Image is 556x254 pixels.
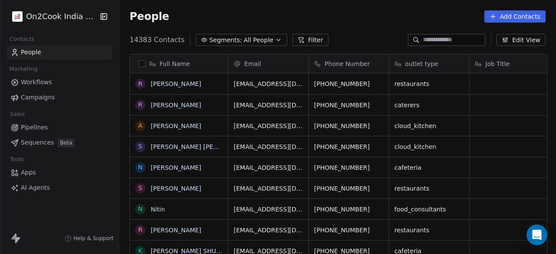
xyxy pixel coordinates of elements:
span: Sequences [21,138,54,147]
span: [PHONE_NUMBER] [314,184,384,193]
span: cloud_kitchen [394,142,464,151]
span: [PHONE_NUMBER] [314,205,384,214]
div: S [139,142,142,151]
span: AI Agents [21,183,50,192]
span: Phone Number [324,59,370,68]
span: cafeteria [394,163,464,172]
a: SequencesBeta [7,135,112,150]
span: food_consultants [394,205,464,214]
span: [EMAIL_ADDRESS][DOMAIN_NAME] [234,122,303,130]
a: [PERSON_NAME] [151,80,201,87]
span: Apps [21,168,36,177]
span: Job Title [485,59,510,68]
span: [EMAIL_ADDRESS][DOMAIN_NAME] [234,226,303,234]
a: AI Agents [7,181,112,195]
span: Campaigns [21,93,55,102]
button: Add Contacts [484,10,546,23]
a: [PERSON_NAME] [151,227,201,234]
span: People [21,48,41,57]
span: Full Name [159,59,190,68]
a: [PERSON_NAME] [151,185,201,192]
div: N [138,163,142,172]
a: Nitin [151,206,165,213]
span: [EMAIL_ADDRESS][DOMAIN_NAME] [234,184,303,193]
span: [EMAIL_ADDRESS][DOMAIN_NAME] [234,79,303,88]
div: Full Name [130,54,228,73]
span: restaurants [394,184,464,193]
span: Email [244,59,261,68]
span: On2Cook India Pvt. Ltd. [26,11,98,22]
a: [PERSON_NAME] [151,164,201,171]
span: 14383 Contacts [129,35,185,45]
span: Tools [6,153,27,166]
span: Segments: [209,36,242,45]
span: outlet type [405,59,438,68]
span: People [129,10,169,23]
a: Pipelines [7,120,112,135]
span: [PHONE_NUMBER] [314,122,384,130]
button: On2Cook India Pvt. Ltd. [10,9,94,24]
span: Help & Support [73,235,113,242]
span: Pipelines [21,123,48,132]
span: [EMAIL_ADDRESS][DOMAIN_NAME] [234,142,303,151]
a: [PERSON_NAME] [151,102,201,109]
a: People [7,45,112,59]
span: Workflows [21,78,52,87]
span: [EMAIL_ADDRESS][DOMAIN_NAME] [234,205,303,214]
span: cloud_kitchen [394,122,464,130]
span: [EMAIL_ADDRESS][DOMAIN_NAME] [234,163,303,172]
div: Job Title [470,54,549,73]
span: restaurants [394,226,464,234]
a: Help & Support [65,235,113,242]
span: [PHONE_NUMBER] [314,101,384,109]
div: Phone Number [309,54,389,73]
span: Sales [6,108,29,121]
div: N [138,205,142,214]
span: [PHONE_NUMBER] [314,79,384,88]
span: [PHONE_NUMBER] [314,142,384,151]
div: Email [228,54,308,73]
a: Apps [7,165,112,180]
span: Contacts [6,33,38,46]
div: Open Intercom Messenger [526,224,547,245]
button: Filter [292,34,328,46]
span: restaurants [394,79,464,88]
a: Campaigns [7,90,112,105]
div: S [139,184,142,193]
div: R [138,225,142,234]
span: [PHONE_NUMBER] [314,226,384,234]
span: Beta [57,139,75,147]
div: R [138,100,142,109]
a: [PERSON_NAME] [151,122,201,129]
span: caterers [394,101,464,109]
a: [PERSON_NAME] [PERSON_NAME] [151,143,254,150]
img: on2cook%20logo-04%20copy.jpg [12,11,23,22]
button: Edit View [496,34,546,46]
span: [PHONE_NUMBER] [314,163,384,172]
a: Workflows [7,75,112,89]
span: Marketing [6,63,41,76]
span: All People [244,36,273,45]
span: [EMAIL_ADDRESS][DOMAIN_NAME] [234,101,303,109]
div: outlet type [389,54,469,73]
div: A [139,121,143,130]
div: R [138,79,142,89]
